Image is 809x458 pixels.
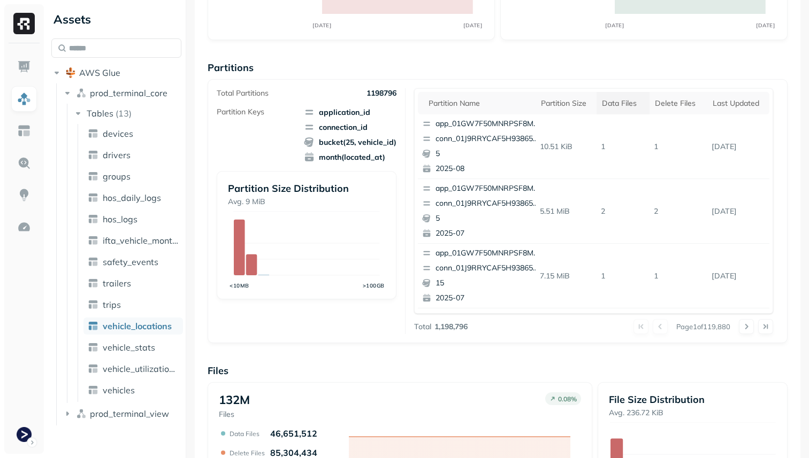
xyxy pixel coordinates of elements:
[88,363,98,374] img: table
[436,149,539,159] p: 5
[88,150,98,160] img: table
[83,360,183,377] a: vehicle_utilization_day
[304,122,396,133] span: connection_id
[103,192,161,203] span: hos_daily_logs
[436,213,539,224] p: 5
[88,214,98,224] img: table
[436,198,539,209] p: conn_01J9RRYCAF5H938655VW01P2AG
[436,164,539,174] p: 2025-08
[90,88,167,98] span: prod_terminal_core
[51,11,181,28] div: Assets
[434,322,468,332] p: 1,198,796
[103,385,135,395] span: vehicles
[88,192,98,203] img: table
[83,146,183,164] a: drivers
[602,98,644,108] div: Data Files
[609,408,776,418] p: Avg. 236.72 KiB
[558,395,577,403] p: 0.08 %
[418,244,544,308] button: app_01GW7F50MNRPSF8MFHFDEVDVJAconn_01J9RRYCAF5H938655VW01P2AG152025-07
[707,267,769,285] p: Sep 2, 2025
[83,189,183,206] a: hos_daily_logs
[103,321,172,331] span: vehicle_locations
[76,88,87,98] img: namespace
[597,137,650,156] p: 1
[88,321,98,331] img: table
[304,137,396,148] span: bucket(25, vehicle_id)
[713,98,764,108] div: Last updated
[650,202,707,221] p: 2
[83,317,183,335] a: vehicle_locations
[17,220,31,234] img: Optimization
[88,257,98,267] img: table
[88,128,98,139] img: table
[228,197,385,207] p: Avg. 9 MiB
[103,171,131,182] span: groups
[304,152,396,162] span: month(located_at)
[103,278,131,289] span: trailers
[418,114,544,178] button: app_01GW7F50MNRPSF8MFHFDEVDVJAconn_01J9RRYCAF5H938655VW01P2AG52025-08
[418,308,544,372] button: app_01GW7F50MNRPSF8MFHFDEVDVJAconn_01J9RRYCAF5H938655VW01P2AG152025-06
[103,235,179,246] span: ifta_vehicle_months
[116,108,132,119] p: ( 13 )
[418,179,544,243] button: app_01GW7F50MNRPSF8MFHFDEVDVJAconn_01J9RRYCAF5H938655VW01P2AG52025-07
[429,98,530,108] div: Partition name
[597,267,650,285] p: 1
[208,61,788,74] p: Partitions
[83,253,183,270] a: safety_events
[103,257,158,267] span: safety_events
[88,171,98,182] img: table
[83,125,183,142] a: devices
[13,13,35,34] img: Ryft
[76,408,87,419] img: namespace
[17,60,31,74] img: Dashboard
[541,98,592,108] div: Partition size
[436,134,539,144] p: conn_01J9RRYCAF5H938655VW01P2AG
[230,430,260,438] p: Data Files
[414,322,431,332] p: Total
[62,405,182,422] button: prod_terminal_view
[83,296,183,313] a: trips
[436,248,539,259] p: app_01GW7F50MNRPSF8MFHFDEVDVJA
[230,449,265,457] p: Delete Files
[536,137,597,156] p: 10.51 KiB
[17,427,32,442] img: Terminal
[676,322,730,331] p: Page 1 of 119,880
[83,339,183,356] a: vehicle_stats
[757,22,775,28] tspan: [DATE]
[228,182,385,195] p: Partition Size Distribution
[304,107,396,118] span: application_id
[536,267,597,285] p: 7.15 MiB
[88,278,98,289] img: table
[83,211,183,228] a: hos_logs
[73,105,182,122] button: Tables(13)
[103,342,155,353] span: vehicle_stats
[90,408,169,419] span: prod_terminal_view
[436,278,539,289] p: 15
[17,156,31,170] img: Query Explorer
[65,67,76,78] img: root
[103,299,121,310] span: trips
[83,275,183,292] a: trailers
[83,168,183,185] a: groups
[436,119,539,129] p: app_01GW7F50MNRPSF8MFHFDEVDVJA
[88,385,98,395] img: table
[103,128,133,139] span: devices
[363,282,385,289] tspan: >100GB
[103,214,138,224] span: hos_logs
[230,282,249,289] tspan: <10MB
[51,64,181,81] button: AWS Glue
[62,84,182,102] button: prod_terminal_core
[655,98,702,108] div: Delete Files
[17,188,31,202] img: Insights
[103,150,131,160] span: drivers
[88,342,98,353] img: table
[17,92,31,106] img: Assets
[88,235,98,246] img: table
[464,22,483,28] tspan: [DATE]
[270,428,317,439] p: 46,651,512
[597,202,650,221] p: 2
[79,67,120,78] span: AWS Glue
[707,137,769,156] p: Sep 2, 2025
[219,392,250,407] p: 132M
[650,137,707,156] p: 1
